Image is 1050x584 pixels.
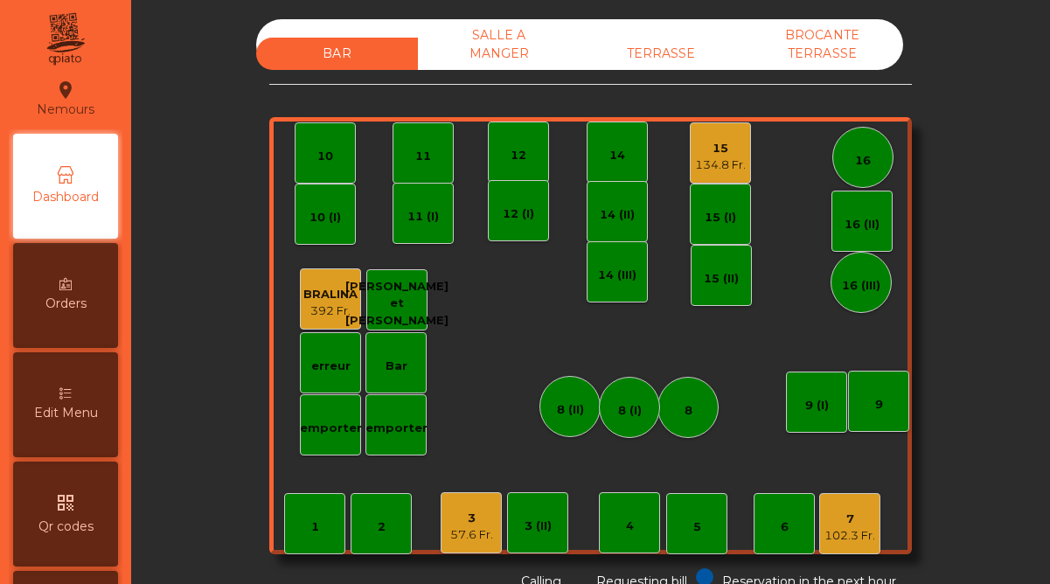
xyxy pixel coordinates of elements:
div: 8 [685,402,692,420]
div: SALLE A MANGER [418,19,580,70]
div: emporter [300,420,362,437]
span: Qr codes [38,518,94,536]
div: 12 [511,147,526,164]
div: 15 (II) [704,270,739,288]
div: 16 (II) [845,216,880,233]
span: Orders [45,295,87,313]
div: 4 [626,518,634,535]
img: qpiato [44,9,87,70]
div: 11 (I) [407,208,439,226]
i: qr_code [55,492,76,513]
div: 10 (I) [309,209,341,226]
i: location_on [55,80,76,101]
div: 5 [693,518,701,536]
div: 9 [875,396,883,414]
div: 3 [450,510,493,527]
span: Dashboard [32,188,99,206]
div: 10 [317,148,333,165]
div: 392 Fr. [303,302,358,320]
div: Nemours [37,77,94,121]
div: 14 (II) [600,206,635,224]
div: 57.6 Fr. [450,526,493,544]
div: 6 [781,518,789,536]
div: 8 (II) [557,401,584,419]
div: 102.3 Fr. [824,527,875,545]
div: 1 [311,518,319,536]
div: 16 (III) [842,277,880,295]
div: 15 [695,140,746,157]
div: 12 (I) [503,205,534,223]
div: BROCANTE TERRASSE [741,19,903,70]
div: [PERSON_NAME] et [PERSON_NAME] [345,278,449,330]
div: TERRASSE [580,38,741,70]
div: erreur [311,358,351,375]
div: 2 [378,518,386,536]
div: Bar [386,358,407,375]
div: 9 (I) [805,397,829,414]
div: 3 (II) [525,518,552,535]
div: 7 [824,511,875,528]
div: 8 (I) [618,402,642,420]
div: 16 [855,152,871,170]
div: 134.8 Fr. [695,156,746,174]
span: Edit Menu [34,404,98,422]
div: 14 (III) [598,267,636,284]
div: 11 [415,148,431,165]
div: 14 [609,147,625,164]
div: 15 (I) [705,209,736,226]
div: BRALINA [303,286,358,303]
div: emporter [365,420,428,437]
div: BAR [256,38,418,70]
